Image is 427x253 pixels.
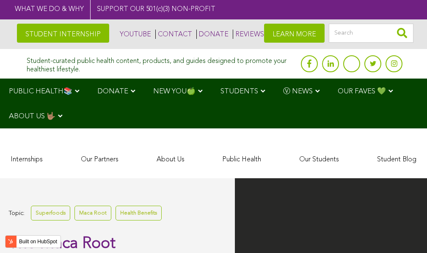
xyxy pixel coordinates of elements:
a: REVIEWS [233,30,264,39]
a: Health Benefits [116,206,162,220]
span: NEW YOU🍏 [153,88,196,95]
a: STUDENT INTERNSHIP [17,24,109,43]
span: DONATE [97,88,128,95]
a: Superfoods [31,206,70,220]
span: PUBLIC HEALTH📚 [9,88,72,95]
img: HubSpot sprocket logo [6,237,16,247]
span: OUR FAVES 💚 [338,88,386,95]
a: CONTACT [155,30,192,39]
span: ABOUT US 🤟🏽 [9,113,55,120]
a: DONATE [196,30,229,39]
iframe: Chat Widget [385,212,427,253]
span: Topic: [8,208,25,219]
label: Built on HubSpot [16,236,61,247]
button: Built on HubSpot [5,235,61,248]
a: Maca Root [74,206,111,220]
input: Search [329,24,413,43]
a: LEARN MORE [264,24,325,43]
span: Ⓥ NEWS [283,88,313,95]
div: Student-curated public health content, products, and guides designed to promote your healthiest l... [27,53,297,73]
a: YOUTUBE [118,30,151,39]
span: STUDENTS [220,88,258,95]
